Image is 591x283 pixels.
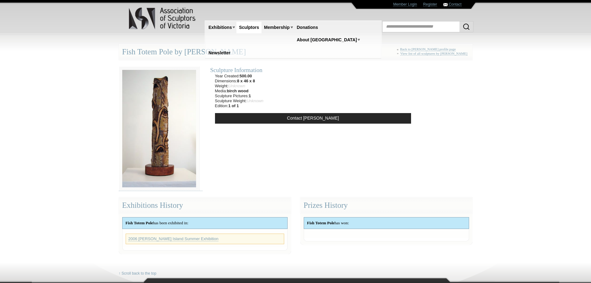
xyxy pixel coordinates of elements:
[443,3,448,6] img: Contact ASV
[423,2,437,7] a: Register
[126,221,153,225] strong: Fish Totem Pole
[236,22,262,33] a: Sculptors
[400,52,467,56] a: View list of all sculptures by [PERSON_NAME]
[228,103,239,108] strong: 1 of 1
[119,44,472,60] div: Fish Totem Pole by [PERSON_NAME]
[449,2,461,7] a: Contact
[249,94,251,98] strong: 1
[262,22,292,33] a: Membership
[215,94,264,98] li: Sculpture Pictures:
[206,47,233,59] a: Newsletter
[215,103,264,108] li: Edition:
[119,66,199,191] img: fish_totem_pole_01__medium.jpg
[393,2,417,7] a: Member Login
[215,84,264,89] li: Weight:
[397,47,469,58] div: « +
[215,89,264,94] li: Media:
[215,98,264,103] li: Sculpture Weight:
[400,47,456,51] a: Back to [PERSON_NAME] profile page
[128,236,218,241] a: 2006 [PERSON_NAME] Island Summer Exhibition
[304,217,469,229] div: has won:
[247,98,263,103] span: Unknown
[307,221,335,225] strong: Fish Totem Pole
[119,197,291,214] div: Exhibitions History
[294,34,360,46] a: About [GEOGRAPHIC_DATA]
[206,22,234,33] a: Exhibitions
[215,74,264,79] li: Year Created:
[228,84,245,88] span: Unknown
[240,74,252,78] strong: 500.00
[119,271,156,276] a: ↑ Scroll back to the top
[123,217,287,229] div: has been exhibited in:
[128,6,197,31] img: logo.png
[300,197,472,214] div: Prizes History
[237,79,255,83] strong: 8 x 46 x 8
[294,22,320,33] a: Donations
[227,89,248,93] strong: birch wood
[210,66,416,74] div: Sculpture Information
[215,113,411,124] a: Contact [PERSON_NAME]
[463,23,470,30] img: Search
[215,79,264,84] li: Dimensions:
